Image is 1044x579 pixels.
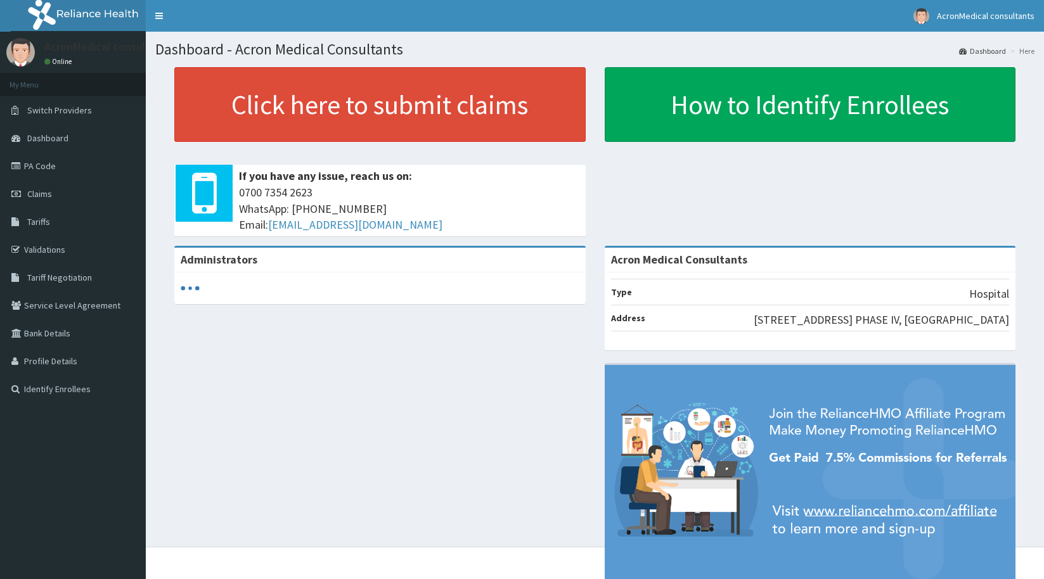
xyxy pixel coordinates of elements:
[611,252,747,267] strong: Acron Medical Consultants
[44,41,172,53] p: AcronMedical consultants
[44,57,75,66] a: Online
[181,279,200,298] svg: audio-loading
[611,286,632,298] b: Type
[611,312,645,324] b: Address
[155,41,1034,58] h1: Dashboard - Acron Medical Consultants
[913,8,929,24] img: User Image
[27,105,92,116] span: Switch Providers
[27,216,50,227] span: Tariffs
[268,217,442,232] a: [EMAIL_ADDRESS][DOMAIN_NAME]
[174,67,586,142] a: Click here to submit claims
[1007,46,1034,56] li: Here
[181,252,257,267] b: Administrators
[6,38,35,67] img: User Image
[959,46,1006,56] a: Dashboard
[969,286,1009,302] p: Hospital
[937,10,1034,22] span: AcronMedical consultants
[27,132,68,144] span: Dashboard
[239,184,579,233] span: 0700 7354 2623 WhatsApp: [PHONE_NUMBER] Email:
[27,188,52,200] span: Claims
[239,169,412,183] b: If you have any issue, reach us on:
[27,272,92,283] span: Tariff Negotiation
[754,312,1009,328] p: [STREET_ADDRESS] PHASE IV, [GEOGRAPHIC_DATA]
[605,67,1016,142] a: How to Identify Enrollees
